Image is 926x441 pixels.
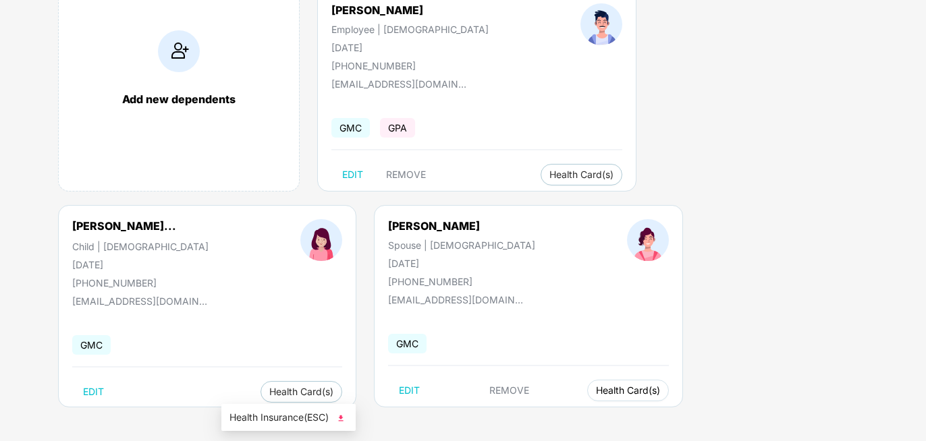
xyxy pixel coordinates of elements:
div: [EMAIL_ADDRESS][DOMAIN_NAME] [72,295,207,307]
div: [PERSON_NAME] [331,3,489,17]
button: REMOVE [375,164,437,185]
span: GMC [331,118,370,138]
span: Health Card(s) [269,388,333,395]
button: EDIT [388,380,431,401]
div: [PHONE_NUMBER] [72,277,209,289]
div: [DATE] [331,42,489,53]
div: [EMAIL_ADDRESS][DOMAIN_NAME] [388,294,523,305]
span: Health Card(s) [596,387,660,394]
div: Employee | [DEMOGRAPHIC_DATA] [331,24,489,35]
div: [PHONE_NUMBER] [331,60,489,71]
img: profileImage [300,219,342,261]
div: Spouse | [DEMOGRAPHIC_DATA] [388,239,535,251]
span: EDIT [399,385,420,396]
img: profileImage [627,219,669,261]
div: [DATE] [388,258,535,269]
div: [PHONE_NUMBER] [388,276,535,287]
span: REMOVE [489,385,529,396]
span: GPA [380,118,415,138]
span: GMC [388,334,427,353]
span: GMC [72,335,111,355]
button: EDIT [72,381,115,403]
img: profileImage [580,3,622,45]
div: [DATE] [72,259,209,270]
button: EDIT [331,164,374,185]
button: REMOVE [479,380,540,401]
div: [PERSON_NAME]... [72,219,176,233]
div: [PERSON_NAME] [388,219,535,233]
img: addIcon [158,30,200,72]
span: EDIT [83,386,104,397]
button: Health Card(s) [587,380,669,401]
span: REMOVE [386,169,426,180]
span: EDIT [342,169,363,180]
div: Add new dependents [72,92,285,106]
button: Health Card(s) [541,164,622,185]
div: Child | [DEMOGRAPHIC_DATA] [72,241,209,252]
span: Health Card(s) [549,171,614,178]
div: [EMAIL_ADDRESS][DOMAIN_NAME] [331,78,466,90]
img: svg+xml;base64,PHN2ZyB4bWxucz0iaHR0cDovL3d3dy53My5vcmcvMjAwMC9zdmciIHhtbG5zOnhsaW5rPSJodHRwOi8vd3... [334,411,348,425]
button: Health Card(s) [261,381,342,403]
span: Health Insurance(ESC) [229,410,348,425]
